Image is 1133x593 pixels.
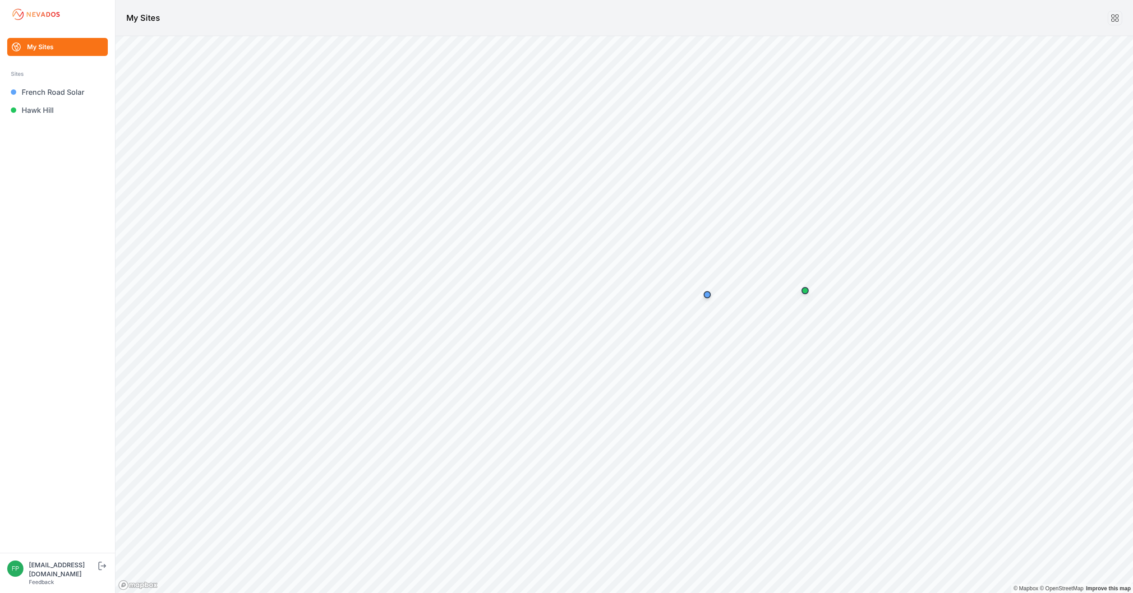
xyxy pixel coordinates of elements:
[1086,585,1131,592] a: Map feedback
[11,69,104,79] div: Sites
[7,83,108,101] a: French Road Solar
[796,282,814,300] div: Map marker
[1040,585,1083,592] a: OpenStreetMap
[698,286,716,304] div: Map marker
[115,36,1133,593] canvas: Map
[7,38,108,56] a: My Sites
[1013,585,1038,592] a: Mapbox
[7,101,108,119] a: Hawk Hill
[11,7,61,22] img: Nevados
[118,580,158,590] a: Mapbox logo
[7,561,23,577] img: fpimentel@nexamp.com
[29,579,54,585] a: Feedback
[126,12,160,24] h1: My Sites
[29,561,97,579] div: [EMAIL_ADDRESS][DOMAIN_NAME]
